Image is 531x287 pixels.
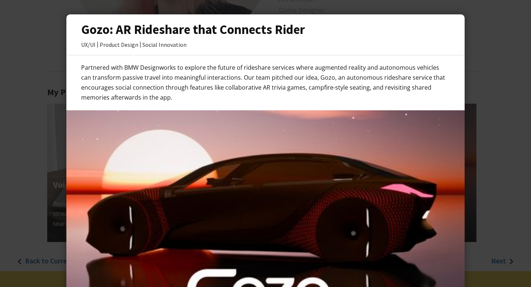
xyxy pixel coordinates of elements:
[81,42,96,48] div: UX/UI
[81,63,450,103] p: Partnered with BMW Designworks to explore the future of rideshare services where augmented realit...
[100,42,138,48] div: Product Design
[142,42,187,48] div: Social Innovation
[81,22,450,37] h3: Gozo: AR Rideshare that Connects Rider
